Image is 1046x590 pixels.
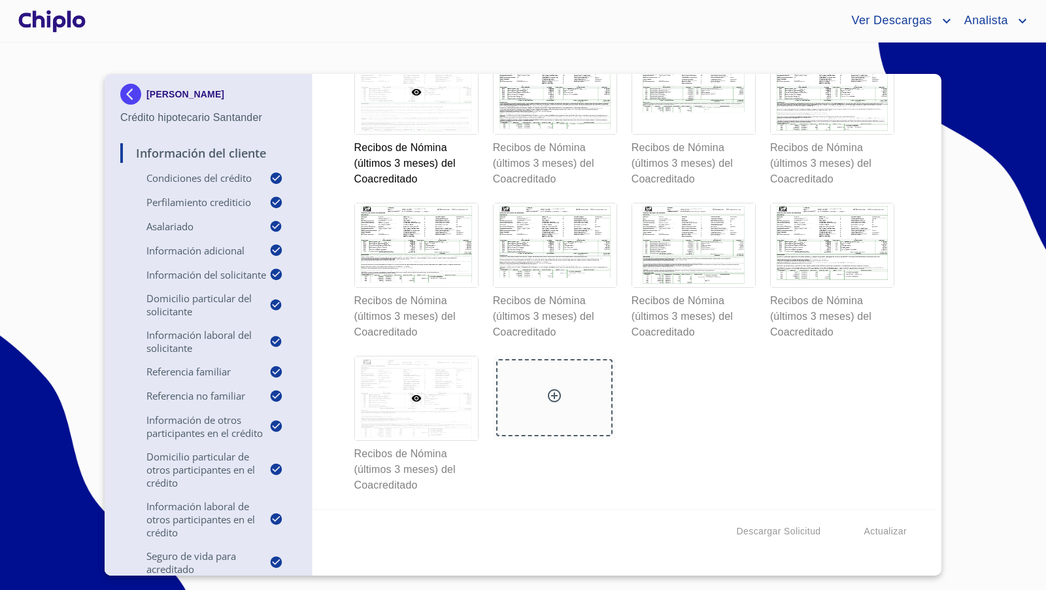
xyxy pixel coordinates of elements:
span: Descargar Solicitud [737,523,821,540]
img: Recibos de Nómina (últimos 3 meses) del Coacreditado [355,203,478,287]
img: Recibos de Nómina (últimos 3 meses) del Coacreditado [771,203,894,287]
span: Actualizar [864,523,907,540]
p: Información del Solicitante [120,268,269,281]
p: Perfilamiento crediticio [120,196,269,209]
p: Información adicional [120,244,269,257]
span: Ver Descargas [841,10,938,31]
img: Recibos de Nómina (últimos 3 meses) del Coacreditado [632,203,755,287]
p: Seguro de Vida para Acreditado [120,549,269,576]
div: [PERSON_NAME] [120,84,296,110]
p: Recibos de Nómina (últimos 3 meses) del Coacreditado [354,288,477,340]
p: Recibos de Nómina (últimos 3 meses) del Coacreditado [493,135,616,187]
p: Asalariado [120,220,269,233]
p: Recibos de Nómina (últimos 3 meses) del Coacreditado [354,441,477,493]
p: Recibos de Nómina (últimos 3 meses) del Coacreditado [632,135,754,187]
img: Recibos de Nómina (últimos 3 meses) del Coacreditado [494,203,616,287]
span: Analista [954,10,1015,31]
p: Información del Cliente [120,145,296,161]
p: Referencia Familiar [120,365,269,378]
button: Descargar Solicitud [732,519,826,544]
button: Actualizar [859,519,912,544]
p: Información laboral de otros participantes en el crédito [120,500,269,539]
p: [PERSON_NAME] [146,89,224,99]
p: Condiciones del Crédito [120,171,269,184]
p: Recibos de Nómina (últimos 3 meses) del Coacreditado [493,288,616,340]
p: Información de otros participantes en el crédito [120,413,269,440]
button: account of current user [841,10,954,31]
button: account of current user [954,10,1030,31]
p: Crédito hipotecario Santander [120,110,296,126]
img: Recibos de Nómina (últimos 3 meses) del Coacreditado [632,50,755,134]
p: Domicilio particular de otros participantes en el crédito [120,450,269,489]
p: Recibos de Nómina (últimos 3 meses) del Coacreditado [770,288,893,340]
p: Información Laboral del Solicitante [120,328,269,355]
img: Docupass spot blue [120,84,146,105]
p: Domicilio Particular del Solicitante [120,292,269,318]
p: Recibos de Nómina (últimos 3 meses) del Coacreditado [770,135,893,187]
img: Recibos de Nómina (últimos 3 meses) del Coacreditado [771,50,894,134]
p: Recibos de Nómina (últimos 3 meses) del Coacreditado [632,288,754,340]
p: Referencia No Familiar [120,389,269,402]
p: Recibos de Nómina (últimos 3 meses) del Coacreditado [354,135,477,187]
img: Recibos de Nómina (últimos 3 meses) del Coacreditado [494,50,616,134]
